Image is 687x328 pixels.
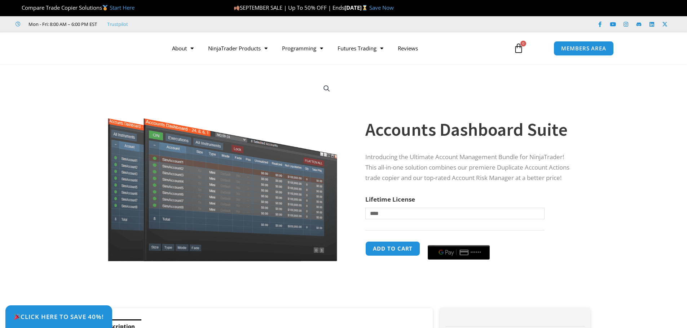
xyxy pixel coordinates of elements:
a: NinjaTrader Products [201,40,275,57]
a: 🎉Click Here to save 40%! [5,305,112,328]
nav: Menu [165,40,505,57]
a: Trustpilot [107,20,128,28]
img: ⌛ [362,5,367,10]
span: SEPTEMBER SALE | Up To 50% OFF | Ends [234,4,344,11]
a: Reviews [391,40,425,57]
img: 🎉 [14,314,20,320]
span: MEMBERS AREA [561,46,606,51]
strong: [DATE] [344,4,369,11]
img: 🥇 [102,5,108,10]
span: Click Here to save 40%! [14,314,104,320]
button: Buy with GPay [428,245,490,260]
label: Lifetime License [365,195,415,203]
a: View full-screen image gallery [320,82,333,95]
h1: Accounts Dashboard Suite [365,117,576,142]
a: Save Now [369,4,394,11]
a: Programming [275,40,330,57]
img: LogoAI | Affordable Indicators – NinjaTrader [73,35,151,61]
a: Futures Trading [330,40,391,57]
img: 🍂 [234,5,239,10]
a: About [165,40,201,57]
span: 0 [520,41,526,46]
a: Start Here [110,4,135,11]
a: 0 [503,38,534,59]
text: •••••• [471,250,481,255]
span: Compare Trade Copier Solutions [16,4,135,11]
a: MEMBERS AREA [554,41,614,56]
span: Mon - Fri: 8:00 AM – 6:00 PM EST [27,20,97,28]
button: Add to cart [365,241,420,256]
a: Clear options [365,223,376,228]
img: Screenshot 2024-08-26 155710eeeee [107,77,339,261]
img: 🏆 [16,5,21,10]
p: Introducing the Ultimate Account Management Bundle for NinjaTrader! This all-in-one solution comb... [365,152,576,183]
